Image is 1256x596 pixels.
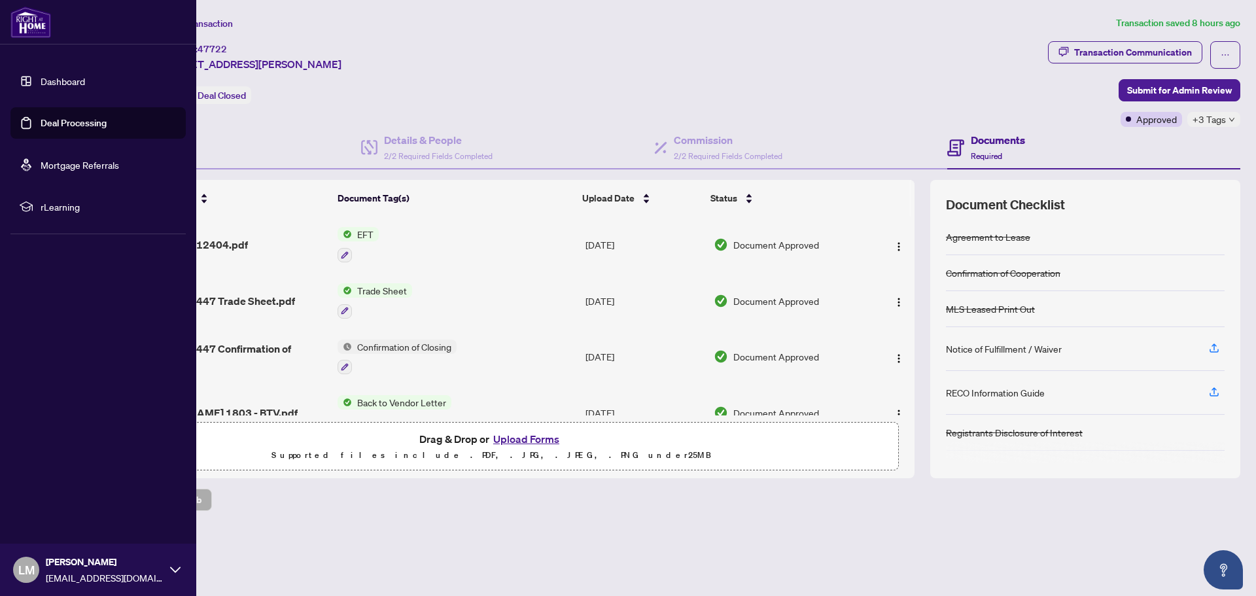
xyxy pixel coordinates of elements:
[352,395,451,410] span: Back to Vendor Letter
[714,349,728,364] img: Document Status
[384,151,493,161] span: 2/2 Required Fields Completed
[946,385,1045,400] div: RECO Information Guide
[124,180,332,217] th: (12) File Name
[419,430,563,447] span: Drag & Drop or
[888,402,909,423] button: Logo
[489,430,563,447] button: Upload Forms
[338,395,352,410] img: Status Icon
[733,349,819,364] span: Document Approved
[352,227,379,241] span: EFT
[1127,80,1232,101] span: Submit for Admin Review
[580,273,708,329] td: [DATE]
[946,230,1030,244] div: Agreement to Lease
[1229,116,1235,123] span: down
[1074,42,1192,63] div: Transaction Communication
[888,234,909,255] button: Logo
[338,227,352,241] img: Status Icon
[130,293,295,309] span: MLS W12320447 Trade Sheet.pdf
[894,353,904,364] img: Logo
[733,294,819,308] span: Document Approved
[41,75,85,87] a: Dashboard
[338,340,457,375] button: Status IconConfirmation of Closing
[198,43,227,55] span: 47722
[1193,112,1226,127] span: +3 Tags
[705,180,865,217] th: Status
[971,151,1002,161] span: Required
[352,340,457,354] span: Confirmation of Closing
[162,86,251,104] div: Status:
[41,117,107,129] a: Deal Processing
[1204,550,1243,589] button: Open asap
[130,405,298,421] span: 8 [PERSON_NAME] 1803 - BTV.pdf
[888,290,909,311] button: Logo
[46,555,164,569] span: [PERSON_NAME]
[894,297,904,307] img: Logo
[338,227,379,262] button: Status IconEFT
[580,329,708,385] td: [DATE]
[894,241,904,252] img: Logo
[338,395,451,430] button: Status IconBack to Vendor Letter
[714,237,728,252] img: Document Status
[714,406,728,420] img: Document Status
[84,423,898,471] span: Drag & Drop orUpload FormsSupported files include .PDF, .JPG, .JPEG, .PNG under25MB
[946,342,1062,356] div: Notice of Fulfillment / Waiver
[162,56,341,72] span: [STREET_ADDRESS][PERSON_NAME]
[733,406,819,420] span: Document Approved
[577,180,705,217] th: Upload Date
[946,266,1060,280] div: Confirmation of Cooperation
[41,159,119,171] a: Mortgage Referrals
[338,283,352,298] img: Status Icon
[946,196,1065,214] span: Document Checklist
[41,200,177,214] span: rLearning
[714,294,728,308] img: Document Status
[674,151,782,161] span: 2/2 Required Fields Completed
[352,283,412,298] span: Trade Sheet
[582,191,635,205] span: Upload Date
[580,385,708,441] td: [DATE]
[888,346,909,367] button: Logo
[1221,50,1230,60] span: ellipsis
[894,409,904,419] img: Logo
[674,132,782,148] h4: Commission
[710,191,737,205] span: Status
[384,132,493,148] h4: Details & People
[46,570,164,585] span: [EMAIL_ADDRESS][DOMAIN_NAME]
[1119,79,1240,101] button: Submit for Admin Review
[946,425,1083,440] div: Registrants Disclosure of Interest
[130,341,327,372] span: MLS W12320447 Confirmation of Closing.pdf
[10,7,51,38] img: logo
[18,561,35,579] span: LM
[1136,112,1177,126] span: Approved
[946,302,1035,316] div: MLS Leased Print Out
[92,447,890,463] p: Supported files include .PDF, .JPG, .JPEG, .PNG under 25 MB
[338,283,412,319] button: Status IconTrade Sheet
[332,180,578,217] th: Document Tag(s)
[1048,41,1202,63] button: Transaction Communication
[338,340,352,354] img: Status Icon
[580,217,708,273] td: [DATE]
[971,132,1025,148] h4: Documents
[163,18,233,29] span: View Transaction
[733,237,819,252] span: Document Approved
[1116,16,1240,31] article: Transaction saved 8 hours ago
[198,90,246,101] span: Deal Closed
